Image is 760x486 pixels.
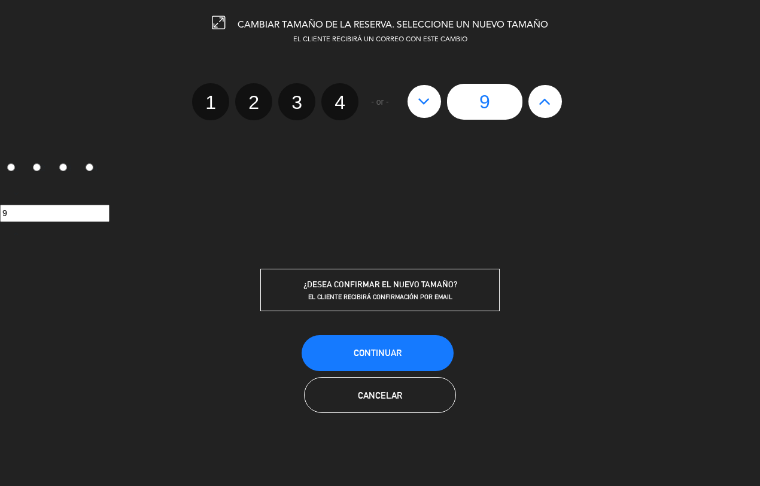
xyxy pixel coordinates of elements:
label: 3 [278,83,315,120]
span: CAMBIAR TAMAÑO DE LA RESERVA. SELECCIONE UN NUEVO TAMAÑO [238,20,548,30]
span: EL CLIENTE RECIBIRÁ UN CORREO CON ESTE CAMBIO [293,37,467,43]
input: 1 [7,163,15,171]
label: 2 [26,158,53,178]
label: 4 [78,158,105,178]
label: 2 [235,83,272,120]
input: 3 [59,163,67,171]
span: Cancelar [358,390,402,400]
label: 3 [53,158,79,178]
label: 1 [192,83,229,120]
span: - or - [371,95,389,109]
label: 4 [321,83,358,120]
input: 4 [86,163,93,171]
span: EL CLIENTE RECIBIRÁ CONFIRMACIÓN POR EMAIL [308,293,452,301]
input: 2 [33,163,41,171]
button: Continuar [302,335,454,371]
button: Cancelar [304,377,456,413]
span: Continuar [354,348,402,358]
span: ¿DESEA CONFIRMAR EL NUEVO TAMAÑO? [303,280,457,289]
